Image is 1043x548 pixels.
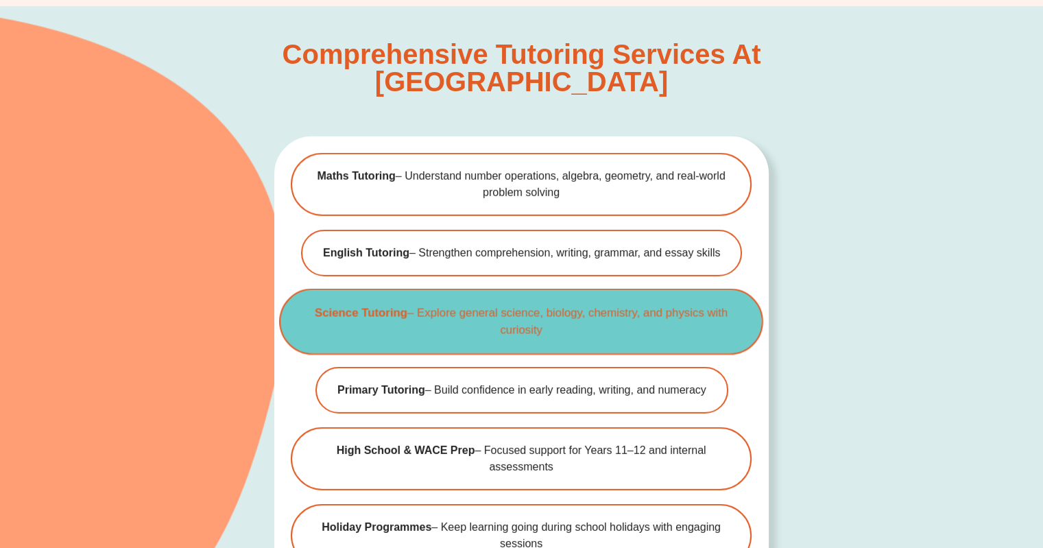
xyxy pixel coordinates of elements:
a: English Tutoring– Strengthen comprehension, writing, grammar, and essay skills [301,230,742,276]
a: Science Tutoring– Explore general science, biology, chemistry, and physics with curiosity [280,289,764,355]
span: – Build confidence in early reading, writing, and numeracy [337,382,706,398]
h2: Comprehensive Tutoring Services at [GEOGRAPHIC_DATA] [274,40,769,95]
b: Science Tutoring [315,307,407,319]
b: High School & WACE Prep [337,444,475,456]
a: High School & WACE Prep– Focused support for Years 11–12 and internal assessments [291,427,752,490]
a: Maths Tutoring– Understand number operations, algebra, geometry, and real-world problem solving [291,153,752,216]
b: Holiday Programmes [322,521,432,533]
b: English Tutoring [323,247,409,259]
span: – Focused support for Years 11–12 and internal assessments [313,442,730,475]
iframe: Chat Widget [815,394,1043,548]
b: Primary Tutoring [337,384,425,396]
span: – Strengthen comprehension, writing, grammar, and essay skills [323,245,720,261]
a: Primary Tutoring– Build confidence in early reading, writing, and numeracy [315,367,728,414]
b: Maths Tutoring [317,170,396,182]
span: – Explore general science, biology, chemistry, and physics with curiosity [302,305,741,339]
span: – Understand number operations, algebra, geometry, and real-world problem solving [313,168,730,201]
